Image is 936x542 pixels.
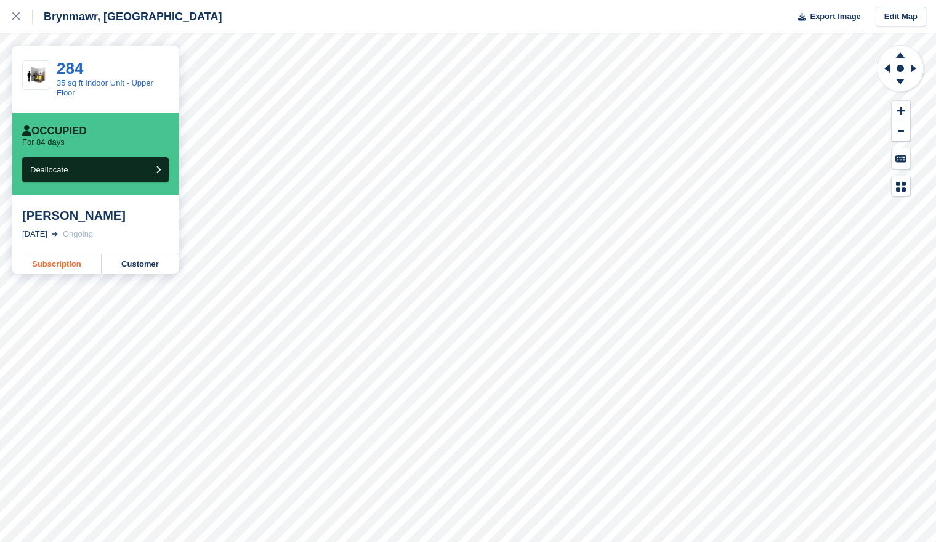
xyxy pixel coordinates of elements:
div: [PERSON_NAME] [22,208,169,223]
div: Ongoing [63,228,93,240]
button: Zoom Out [892,121,910,142]
a: Edit Map [876,7,926,27]
div: [DATE] [22,228,47,240]
div: Brynmawr, [GEOGRAPHIC_DATA] [33,9,222,24]
span: Export Image [810,10,860,23]
button: Deallocate [22,157,169,182]
button: Export Image [791,7,861,27]
a: 35 sq ft Indoor Unit - Upper Floor [57,78,153,97]
div: Occupied [22,125,87,137]
a: 284 [57,59,83,78]
button: Zoom In [892,101,910,121]
span: Deallocate [30,165,68,174]
img: 35-sqft-unit.jpg [23,65,50,85]
img: arrow-right-light-icn-cde0832a797a2874e46488d9cf13f60e5c3a73dbe684e267c42b8395dfbc2abf.svg [52,232,58,237]
p: For 84 days [22,137,65,147]
button: Map Legend [892,176,910,196]
a: Customer [102,254,179,274]
button: Keyboard Shortcuts [892,148,910,169]
a: Subscription [12,254,102,274]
